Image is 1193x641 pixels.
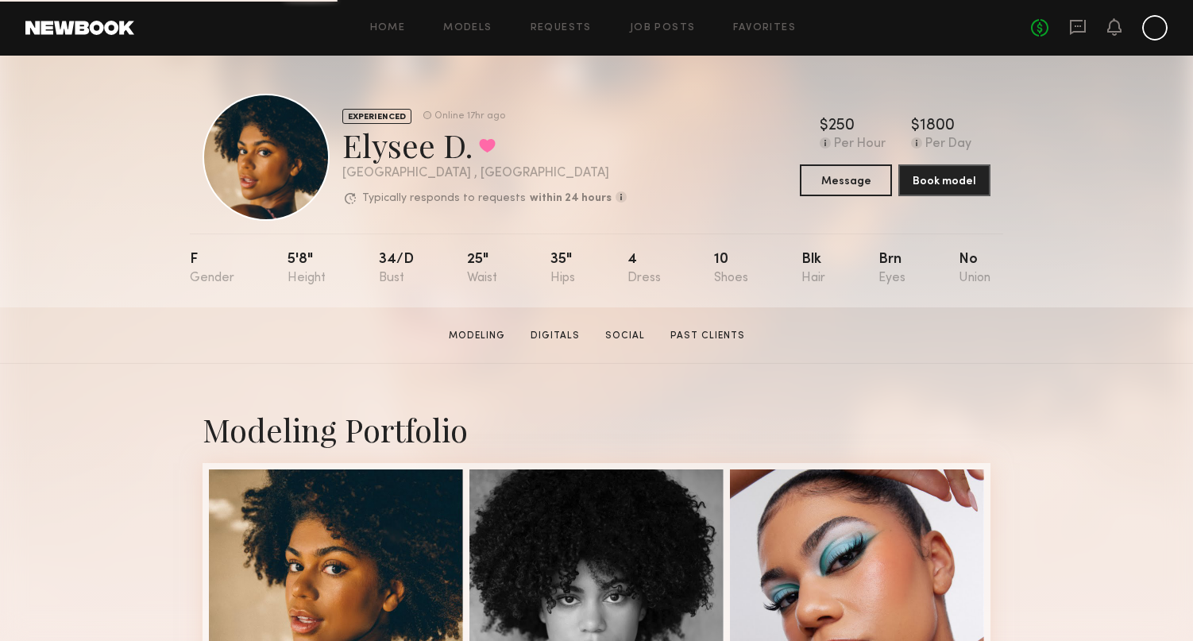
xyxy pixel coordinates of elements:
[925,137,971,152] div: Per Day
[733,23,796,33] a: Favorites
[342,124,627,166] div: Elysee D.
[288,253,326,285] div: 5'8"
[599,329,651,343] a: Social
[550,253,575,285] div: 35"
[524,329,586,343] a: Digitals
[379,253,414,285] div: 34/d
[203,408,990,450] div: Modeling Portfolio
[878,253,905,285] div: Brn
[443,23,492,33] a: Models
[800,164,892,196] button: Message
[664,329,751,343] a: Past Clients
[959,253,990,285] div: No
[801,253,825,285] div: Blk
[820,118,828,134] div: $
[370,23,406,33] a: Home
[898,164,990,196] button: Book model
[530,193,612,204] b: within 24 hours
[342,109,411,124] div: EXPERIENCED
[627,253,661,285] div: 4
[190,253,234,285] div: F
[362,193,526,204] p: Typically responds to requests
[434,111,505,122] div: Online 17hr ago
[920,118,955,134] div: 1800
[714,253,748,285] div: 10
[342,167,627,180] div: [GEOGRAPHIC_DATA] , [GEOGRAPHIC_DATA]
[828,118,855,134] div: 250
[467,253,497,285] div: 25"
[531,23,592,33] a: Requests
[911,118,920,134] div: $
[630,23,696,33] a: Job Posts
[834,137,886,152] div: Per Hour
[442,329,512,343] a: Modeling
